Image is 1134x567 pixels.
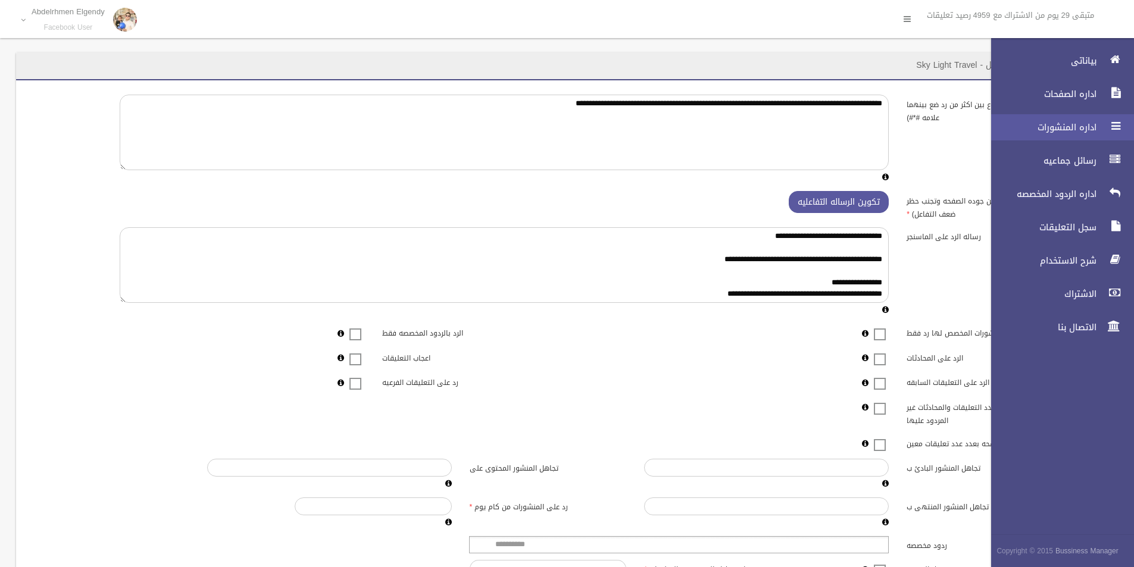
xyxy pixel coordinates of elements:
a: اداره المنشورات [981,114,1134,140]
a: سجل التعليقات [981,214,1134,240]
label: الرد على التعليقات السابقه [898,373,1073,390]
label: الرد على المحادثات [898,348,1073,365]
button: تكوين الرساله التفاعليه [789,191,889,213]
label: رد على التعليقات الفرعيه [373,373,548,390]
span: الاتصال بنا [981,321,1100,333]
label: الرد على المنشورات المخصص لها رد فقط [898,324,1073,340]
label: رد على المنشورات من كام يوم [461,497,636,514]
a: الاشتراك [981,281,1134,307]
label: ايقاف تفعيل الصفحه بعدد عدد تعليقات معين [898,434,1073,450]
a: شرح الاستخدام [981,248,1134,274]
span: سجل التعليقات [981,221,1100,233]
span: بياناتى [981,55,1100,67]
label: تجاهل المنشور المحتوى على [461,459,636,475]
label: تجاهل المنشور المنتهى ب [898,497,1073,514]
label: رساله v (افضل لتحسين جوده الصفحه وتجنب حظر ضعف التفاعل) [898,191,1073,221]
span: اداره المنشورات [981,121,1100,133]
span: اداره الصفحات [981,88,1100,100]
span: اداره الردود المخصصه [981,188,1100,200]
label: الرد على التعليق (للتنوع بين اكثر من رد ضع بينهما علامه #*#) [898,95,1073,124]
a: اداره الصفحات [981,81,1134,107]
span: Copyright © 2015 [996,544,1053,557]
a: اداره الردود المخصصه [981,181,1134,207]
span: رسائل جماعيه [981,155,1100,167]
label: الرد بالردود المخصصه فقط [373,324,548,340]
label: اعجاب التعليقات [373,348,548,365]
label: تجاهل المنشور البادئ ب [898,459,1073,475]
small: Facebook User [32,23,105,32]
header: اداره الصفحات / تعديل - Sky Light Travel [902,54,1080,77]
label: ردود مخصصه [898,536,1073,553]
span: الاشتراك [981,288,1100,300]
a: رسائل جماعيه [981,148,1134,174]
p: Abdelrhmen Elgendy [32,7,105,16]
label: ارسال تقرير يومى بعدد التعليقات والمحادثات غير المردود عليها [898,397,1073,427]
label: رساله الرد على الماسنجر [898,227,1073,244]
strong: Bussiness Manager [1055,544,1119,557]
a: بياناتى [981,48,1134,74]
a: الاتصال بنا [981,314,1134,340]
span: شرح الاستخدام [981,255,1100,267]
